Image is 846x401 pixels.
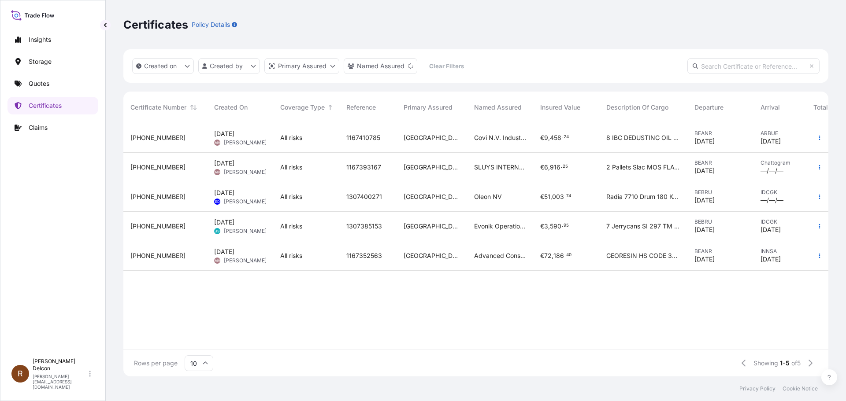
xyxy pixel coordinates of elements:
[548,223,550,229] span: ,
[761,130,799,137] span: ARBUE
[540,103,580,112] span: Insured Value
[29,101,62,110] p: Certificates
[404,222,460,231] span: [GEOGRAPHIC_DATA]
[346,222,382,231] span: 1307385153
[422,59,471,73] button: Clear Filters
[215,256,220,265] span: MH
[130,103,186,112] span: Certificate Number
[7,119,98,136] a: Claims
[33,374,87,390] p: [PERSON_NAME][EMAIL_ADDRESS][DOMAIN_NAME]
[550,135,561,141] span: 458
[780,359,790,368] span: 1-5
[144,62,177,70] p: Created on
[404,192,460,201] span: [GEOGRAPHIC_DATA]
[606,133,680,142] span: 8 IBC DEDUSTING OIL GARO R 6915 B
[214,188,234,197] span: [DATE]
[29,35,51,44] p: Insights
[346,133,380,142] span: 1167410785
[29,79,49,88] p: Quotes
[606,192,680,201] span: Radia 7710 Drum 180 Kg Drum
[29,123,48,132] p: Claims
[214,218,234,227] span: [DATE]
[214,247,234,256] span: [DATE]
[564,195,566,198] span: .
[404,133,460,142] span: [GEOGRAPHIC_DATA]
[264,58,339,74] button: distributor Filter options
[474,251,526,260] span: Advanced Construction Chemicals
[214,103,248,112] span: Created On
[474,133,526,142] span: Govi N.V. Industriezone [GEOGRAPHIC_DATA][STREET_ADDRESS]
[563,165,568,168] span: 25
[694,159,746,166] span: BEANR
[761,196,783,205] span: —/—/—
[566,195,571,198] span: 74
[214,129,234,138] span: [DATE]
[540,194,544,200] span: €
[761,166,783,175] span: —/—/—
[278,62,327,70] p: Primary Assured
[18,369,23,378] span: R
[783,385,818,392] a: Cookie Notice
[753,359,778,368] span: Showing
[280,133,302,142] span: All risks
[280,251,302,260] span: All risks
[553,253,564,259] span: 186
[192,20,230,29] p: Policy Details
[474,192,502,201] span: Oleon NV
[606,163,680,172] span: 2 Pallets Slac MOS FLAVOUR 47 PACKAGES LEMON FLAVOUR B 051917 BUTTER FLAVOUR B 051918 COCONUT FLA...
[130,222,186,231] span: [PHONE_NUMBER]
[123,18,188,32] p: Certificates
[7,53,98,70] a: Storage
[694,248,746,255] span: BEANR
[566,254,571,257] span: 40
[540,135,544,141] span: €
[346,103,376,112] span: Reference
[544,194,550,200] span: 51
[280,192,302,201] span: All risks
[214,159,234,168] span: [DATE]
[761,137,781,146] span: [DATE]
[761,248,799,255] span: INNSA
[132,58,194,74] button: createdOn Filter options
[198,58,260,74] button: createdBy Filter options
[404,103,453,112] span: Primary Assured
[404,251,460,260] span: [GEOGRAPHIC_DATA]
[687,58,820,74] input: Search Certificate or Reference...
[544,135,548,141] span: 9
[215,197,220,206] span: ED
[346,251,382,260] span: 1167352563
[761,255,781,264] span: [DATE]
[562,136,563,139] span: .
[564,254,566,257] span: .
[130,133,186,142] span: [PHONE_NUMBER]
[280,163,302,172] span: All risks
[561,165,562,168] span: .
[215,138,220,147] span: MH
[761,218,799,225] span: IDCGK
[694,218,746,225] span: BEBRU
[544,253,552,259] span: 72
[7,31,98,48] a: Insights
[552,194,564,200] span: 003
[429,62,464,70] p: Clear Filters
[7,97,98,114] a: Certificates
[33,358,87,372] p: [PERSON_NAME] Delcon
[346,192,382,201] span: 1307400271
[474,163,526,172] span: SLUYS INTERNATIONAL NV [STREET_ADDRESS]
[404,163,460,172] span: [GEOGRAPHIC_DATA]
[694,225,715,234] span: [DATE]
[694,189,746,196] span: BEBRU
[474,222,526,231] span: Evonik Operations GMBH
[280,222,302,231] span: All risks
[761,189,799,196] span: IDCGK
[540,223,544,229] span: €
[327,102,337,113] button: Sort
[552,253,553,259] span: ,
[694,103,724,112] span: Departure
[540,164,544,170] span: €
[694,166,715,175] span: [DATE]
[215,227,219,235] span: JS
[694,196,715,205] span: [DATE]
[474,103,522,112] span: Named Assured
